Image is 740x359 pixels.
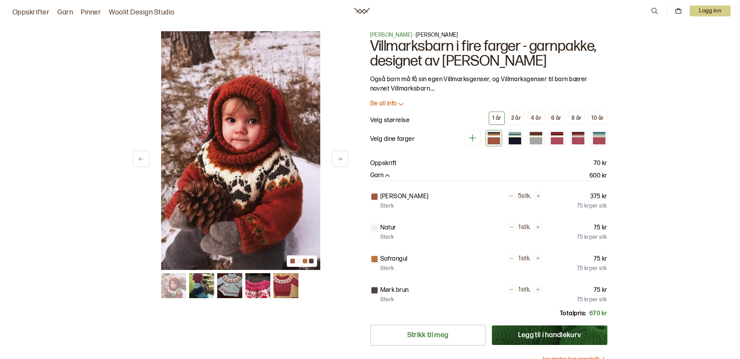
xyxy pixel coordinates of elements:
[594,159,607,168] p: 70 kr
[370,172,391,180] button: Garn
[492,115,501,122] div: 1 år
[380,223,396,233] p: Natur
[549,130,565,146] div: Rosa og Rød (utsolgt)
[548,112,565,125] button: 6 år
[591,115,603,122] div: 10 år
[57,7,73,18] a: Garn
[161,31,320,270] img: Bilde av oppskrift
[690,5,731,16] button: User dropdown
[594,223,607,233] p: 75 kr
[577,233,607,241] p: 75 kr per stk
[370,100,397,108] p: Se all info
[571,115,582,122] div: 8 år
[81,7,101,18] a: Pinner
[511,115,521,122] div: 2 år
[370,135,415,144] p: Velg dine farger
[528,130,544,146] div: Grå og kobber
[380,233,394,241] p: Sterk
[489,112,505,125] button: 1 år
[527,112,545,125] button: 4 år
[370,100,607,108] button: Se all info
[590,192,607,201] p: 375 kr
[370,32,413,38] a: [PERSON_NAME]
[380,202,394,210] p: Sterk
[380,192,429,201] p: [PERSON_NAME]
[12,7,50,18] a: Oppskrifter
[518,224,531,232] p: 1 stk.
[370,159,397,168] p: Oppskrift
[690,5,731,16] p: Logg inn
[370,116,410,125] p: Velg størrelse
[380,265,394,272] p: Sterk
[486,130,502,146] div: Brent oransje sterk
[507,130,523,146] div: Indigoblå og petrol (utsolgt)
[380,254,408,264] p: Safrangul
[109,7,175,18] a: Woolit Design Studio
[551,115,561,122] div: 6 år
[577,265,607,272] p: 75 kr per stk
[518,286,531,294] p: 1 stk.
[370,325,486,346] a: Strikk til meg
[370,39,607,69] h1: Villmarksbarn i fire farger - garnpakke, designet av [PERSON_NAME]
[354,8,370,14] a: Woolit
[380,286,409,295] p: Mørk brun
[370,75,607,94] p: Også barn må få sin egen Villmarksgenser, og Villmarksgenser til barn bærer navnet Villmarksbarn.
[577,296,607,304] p: 75 kr per stk
[492,325,607,345] button: Legg til i handlekurv
[591,130,607,146] div: Elly (utsolgt)
[518,255,531,263] p: 1 stk.
[577,202,607,210] p: 75 kr per stk
[531,115,541,122] div: 4 år
[594,286,607,295] p: 75 kr
[370,31,607,39] p: - [PERSON_NAME]
[508,112,525,125] button: 2 år
[518,192,531,201] p: 5 stk.
[588,112,607,125] button: 10 år
[560,309,586,318] p: Totalpris:
[594,254,607,264] p: 75 kr
[589,309,607,318] p: 670 kr
[380,296,394,304] p: Sterk
[568,112,585,125] button: 8 år
[570,130,586,146] div: Elida (utsolgt)
[589,171,607,181] p: 600 kr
